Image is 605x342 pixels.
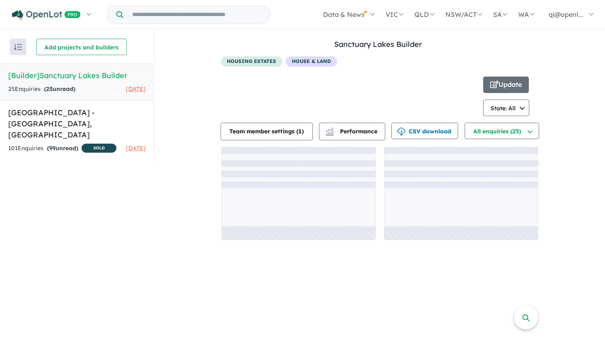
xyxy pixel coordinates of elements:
[44,85,75,93] strong: ( unread)
[8,107,146,140] h5: [GEOGRAPHIC_DATA] - [GEOGRAPHIC_DATA] , [GEOGRAPHIC_DATA]
[12,10,81,20] img: Openlot PRO Logo White
[221,123,313,140] button: Team member settings (1)
[47,144,78,152] strong: ( unread)
[391,123,458,139] button: CSV download
[81,144,116,153] span: SOLD
[326,128,333,132] img: line-chart.svg
[483,77,529,93] button: Update
[36,39,127,55] button: Add projects and builders
[334,40,422,49] a: Sanctuary Lakes Builder
[8,84,75,94] div: 25 Enquir ies
[126,85,146,93] span: [DATE]
[49,144,56,152] span: 99
[46,85,53,93] span: 25
[286,56,337,67] span: House & Land
[8,70,146,81] h5: [Builder] Sanctuary Lakes Builder
[319,123,385,140] button: Performance
[465,123,539,139] button: All enquiries (25)
[483,100,530,116] button: State: All
[326,130,334,135] img: bar-chart.svg
[221,56,282,67] span: housing estates
[397,128,405,136] img: download icon
[327,128,377,135] span: Performance
[8,144,116,154] div: 101 Enquir ies
[125,6,268,23] input: Try estate name, suburb, builder or developer
[14,44,22,50] img: sort.svg
[126,144,146,152] span: [DATE]
[549,10,583,19] span: qi@openl...
[298,128,302,135] span: 1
